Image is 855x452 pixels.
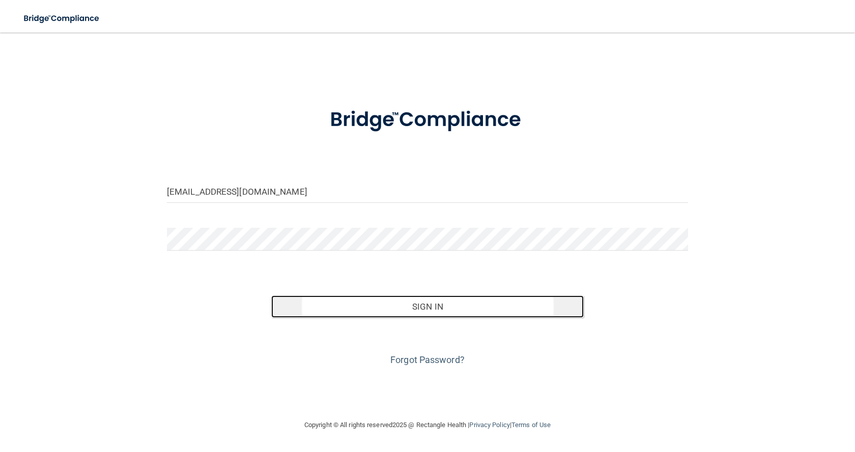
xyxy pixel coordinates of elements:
a: Forgot Password? [390,354,465,365]
img: bridge_compliance_login_screen.278c3ca4.svg [309,94,546,146]
button: Sign In [271,295,584,318]
input: Email [167,180,688,203]
div: Copyright © All rights reserved 2025 @ Rectangle Health | | [242,409,613,441]
img: bridge_compliance_login_screen.278c3ca4.svg [15,8,109,29]
a: Terms of Use [511,421,551,429]
a: Privacy Policy [469,421,509,429]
